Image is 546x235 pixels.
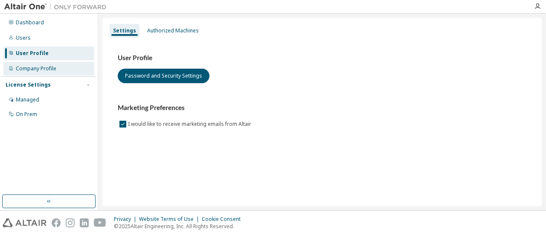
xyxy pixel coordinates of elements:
[202,216,246,223] div: Cookie Consent
[16,65,56,72] div: Company Profile
[3,218,46,227] img: altair_logo.svg
[16,96,39,103] div: Managed
[4,3,111,11] img: Altair One
[139,216,202,223] div: Website Terms of Use
[66,218,75,227] img: instagram.svg
[16,19,44,26] div: Dashboard
[16,111,37,118] div: On Prem
[80,218,89,227] img: linkedin.svg
[114,223,246,230] p: © 2025 Altair Engineering, Inc. All Rights Reserved.
[118,104,526,112] h3: Marketing Preferences
[94,218,106,227] img: youtube.svg
[6,81,51,88] div: License Settings
[16,50,49,57] div: User Profile
[128,119,253,129] label: I would like to receive marketing emails from Altair
[52,218,61,227] img: facebook.svg
[118,54,526,62] h3: User Profile
[114,216,139,223] div: Privacy
[113,27,136,34] div: Settings
[147,27,199,34] div: Authorized Machines
[16,35,31,41] div: Users
[118,69,209,83] button: Password and Security Settings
